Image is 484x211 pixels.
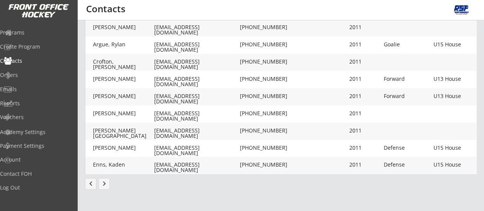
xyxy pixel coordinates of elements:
[433,42,479,47] div: U15 House
[154,162,238,173] div: [EMAIL_ADDRESS][DOMAIN_NAME]
[240,128,293,133] div: [PHONE_NUMBER]
[384,145,430,150] div: Defense
[154,93,238,104] div: [EMAIL_ADDRESS][DOMAIN_NAME]
[93,93,154,99] div: [PERSON_NAME]
[154,111,238,121] div: [EMAIL_ADDRESS][DOMAIN_NAME]
[154,76,238,87] div: [EMAIL_ADDRESS][DOMAIN_NAME]
[93,25,154,30] div: [PERSON_NAME]
[384,42,430,47] div: Goalie
[93,145,154,150] div: [PERSON_NAME]
[85,178,96,190] button: chevron_left
[93,111,154,116] div: [PERSON_NAME]
[433,162,479,167] div: U15 House
[240,76,293,82] div: [PHONE_NUMBER]
[384,93,430,99] div: Forward
[98,178,110,190] button: keyboard_arrow_right
[154,145,238,156] div: [EMAIL_ADDRESS][DOMAIN_NAME]
[154,42,238,52] div: [EMAIL_ADDRESS][DOMAIN_NAME]
[433,76,479,82] div: U13 House
[240,145,293,150] div: [PHONE_NUMBER]
[349,128,380,133] div: 2011
[349,93,380,99] div: 2011
[240,111,293,116] div: [PHONE_NUMBER]
[384,76,430,82] div: Forward
[240,93,293,99] div: [PHONE_NUMBER]
[154,25,238,35] div: [EMAIL_ADDRESS][DOMAIN_NAME]
[154,59,238,70] div: [EMAIL_ADDRESS][DOMAIN_NAME]
[240,25,293,30] div: [PHONE_NUMBER]
[240,42,293,47] div: [PHONE_NUMBER]
[240,59,293,64] div: [PHONE_NUMBER]
[93,76,154,82] div: [PERSON_NAME]
[349,42,380,47] div: 2011
[349,162,380,167] div: 2011
[384,162,430,167] div: Defense
[93,128,154,139] div: [PERSON_NAME][GEOGRAPHIC_DATA]
[240,162,293,167] div: [PHONE_NUMBER]
[349,111,380,116] div: 2011
[433,145,479,150] div: U15 House
[93,59,154,70] div: Crofton, [PERSON_NAME]
[154,128,238,139] div: [EMAIL_ADDRESS][DOMAIN_NAME]
[349,145,380,150] div: 2011
[349,25,380,30] div: 2011
[349,76,380,82] div: 2011
[349,59,380,64] div: 2011
[433,93,479,99] div: U13 House
[93,42,154,47] div: Argue, Rylan
[93,162,154,167] div: Enns, Kaden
